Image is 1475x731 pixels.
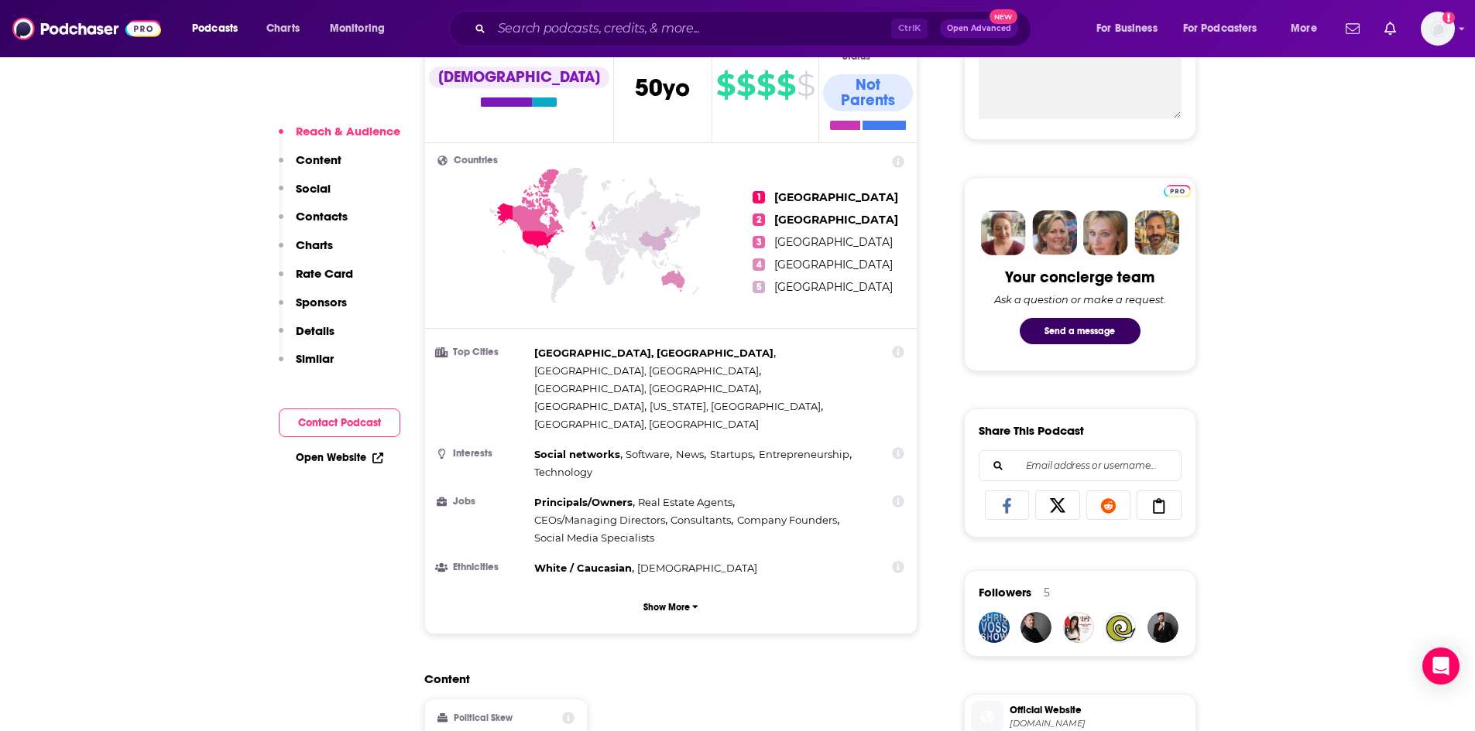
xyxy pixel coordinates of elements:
span: Social networks [534,448,620,460]
span: , [676,446,706,463]
div: Not Parents [823,74,913,111]
span: , [671,511,733,529]
button: Charts [279,237,333,266]
button: Sponsors [279,295,347,323]
span: , [534,511,667,529]
span: 50 yo [635,73,690,103]
div: Search podcasts, credits, & more... [464,11,1046,46]
button: Open AdvancedNew [940,19,1018,38]
span: Social Media Specialists [534,531,654,544]
a: Podchaser - Follow, Share and Rate Podcasts [12,14,161,43]
span: [US_STATE], [GEOGRAPHIC_DATA] [650,400,821,412]
span: , [710,446,755,463]
input: Search podcasts, credits, & more... [492,16,891,41]
span: 2 [753,213,765,226]
button: Details [279,323,334,352]
p: Show More [643,602,690,613]
span: 5 [753,281,765,293]
button: Social [279,181,331,210]
img: JohirMia [1147,612,1178,643]
a: Share on Facebook [985,490,1030,520]
a: Open Website [296,451,383,464]
span: [GEOGRAPHIC_DATA] [774,258,893,272]
a: Share on X/Twitter [1035,490,1080,520]
button: open menu [1173,16,1280,41]
span: $ [756,73,775,97]
span: [GEOGRAPHIC_DATA] [774,280,893,294]
span: News [676,448,704,460]
img: PodknowsPodcasting [1020,612,1051,643]
span: $ [736,73,755,97]
p: Social [296,181,331,196]
a: Show notifications dropdown [1378,15,1402,42]
span: , [534,446,623,463]
span: $ [797,73,815,97]
a: Show notifications dropdown [1340,15,1366,42]
p: Rate Card [296,266,353,281]
span: Followers [979,585,1031,599]
span: Real Estate Agents [638,496,732,508]
span: , [534,494,635,511]
span: Principals/Owners [534,496,633,508]
span: [GEOGRAPHIC_DATA], [GEOGRAPHIC_DATA] [534,347,774,359]
img: Sydney Profile [981,210,1026,255]
span: Entrepreneurship [759,448,849,460]
div: 5 [1044,586,1050,599]
div: Ask a question or make a request. [994,293,1166,306]
button: Contacts [279,209,348,237]
button: Rate Card [279,266,353,295]
span: Countries [454,155,498,166]
span: [GEOGRAPHIC_DATA], [GEOGRAPHIC_DATA] [534,382,759,395]
h2: Political Skew [454,712,513,723]
a: Share on Reddit [1086,490,1131,520]
span: [GEOGRAPHIC_DATA], [GEOGRAPHIC_DATA] [534,364,759,377]
span: , [534,362,761,380]
img: Barbara Profile [1032,210,1077,255]
button: open menu [181,16,258,41]
img: chrisvoss [979,612,1010,643]
h3: Share This Podcast [979,423,1084,438]
span: , [534,380,761,398]
h3: Interests [437,449,528,459]
div: Search followers [979,450,1182,481]
button: Show profile menu [1421,12,1455,46]
button: open menu [1086,16,1177,41]
svg: Add a profile image [1442,12,1455,24]
div: Your concierge team [1005,268,1154,287]
button: Send a message [1020,318,1141,344]
img: Jon Profile [1134,210,1179,255]
img: leahdesign [1105,612,1136,643]
button: Reach & Audience [279,124,400,152]
p: Reach & Audience [296,124,400,138]
img: Jules Profile [1083,210,1128,255]
span: More [1291,18,1317,39]
span: Software [626,448,670,460]
h3: Ethnicities [437,562,528,572]
span: , [534,344,776,362]
h2: Content [424,671,906,686]
span: , [650,398,823,415]
div: Open Intercom Messenger [1422,647,1460,685]
a: Pro website [1164,183,1191,197]
span: Startups [710,448,753,460]
div: [DEMOGRAPHIC_DATA] [429,67,609,88]
img: Podchaser Pro [1164,185,1191,197]
span: , [534,559,634,577]
img: hankiepankie [1063,612,1094,643]
button: Similar [279,351,334,380]
p: Charts [296,237,333,252]
span: Podcasts [192,18,238,39]
span: 1 [753,191,765,203]
img: User Profile [1421,12,1455,46]
span: [GEOGRAPHIC_DATA] [774,235,893,249]
span: $ [716,73,735,97]
span: White / Caucasian [534,562,632,574]
p: Details [296,323,334,338]
span: New [990,9,1017,24]
p: Content [296,152,341,167]
span: For Business [1096,18,1158,39]
span: , [534,398,647,415]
